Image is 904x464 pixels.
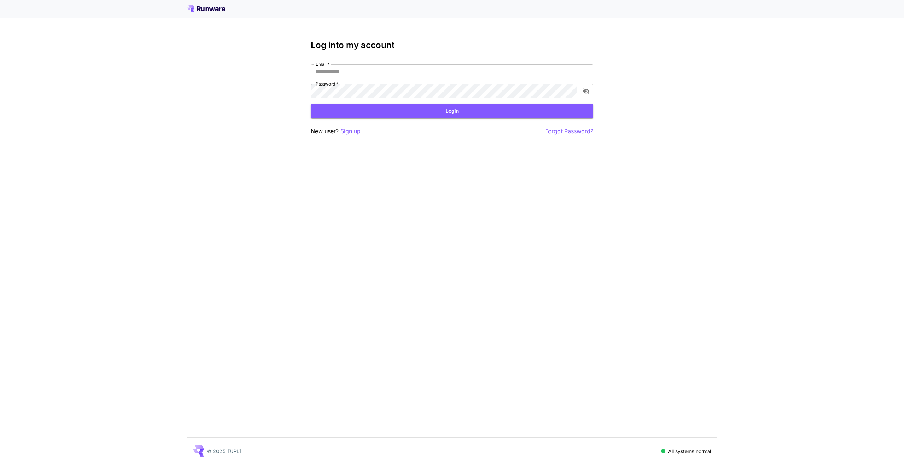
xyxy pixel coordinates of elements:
button: Sign up [340,127,361,136]
button: Forgot Password? [545,127,593,136]
p: © 2025, [URL] [207,447,241,455]
label: Email [316,61,329,67]
label: Password [316,81,338,87]
p: New user? [311,127,361,136]
button: toggle password visibility [580,85,593,98]
p: All systems normal [668,447,711,455]
h3: Log into my account [311,40,593,50]
button: Login [311,104,593,118]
